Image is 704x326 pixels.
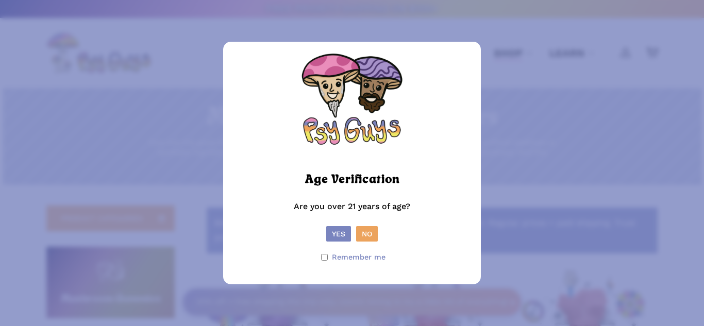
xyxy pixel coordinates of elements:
img: Psy Guys Logo [300,52,404,155]
span: Remember me [332,250,385,265]
h2: Age Verification [305,168,399,191]
button: Yes [326,226,351,242]
p: Are you over 21 years of age? [233,199,471,227]
button: No [356,226,378,242]
input: Remember me [321,254,328,261]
